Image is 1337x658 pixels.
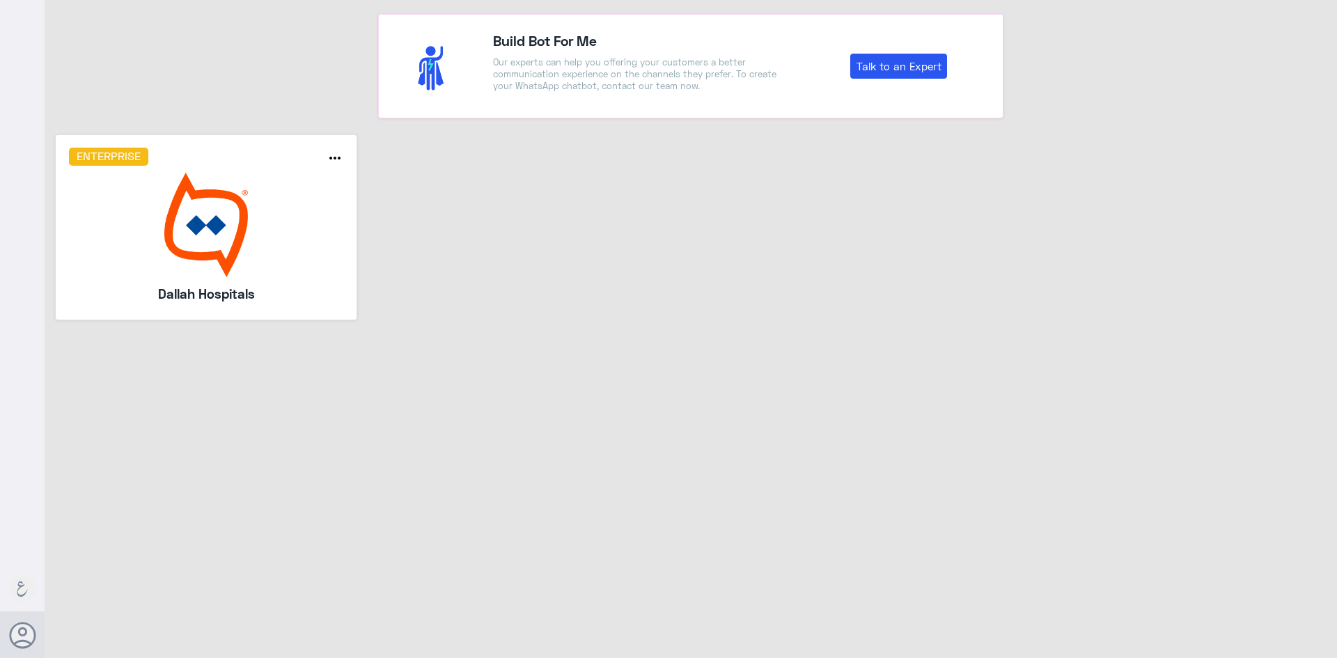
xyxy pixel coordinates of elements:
[493,56,784,92] p: Our experts can help you offering your customers a better communication experience on the channel...
[327,150,343,166] i: more_horiz
[69,173,344,277] img: bot image
[493,30,784,51] h4: Build Bot For Me
[106,284,306,304] h5: Dallah Hospitals
[327,150,343,170] button: more_horiz
[850,54,947,79] a: Talk to an Expert
[9,622,36,648] button: Avatar
[69,148,149,166] h6: Enterprise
